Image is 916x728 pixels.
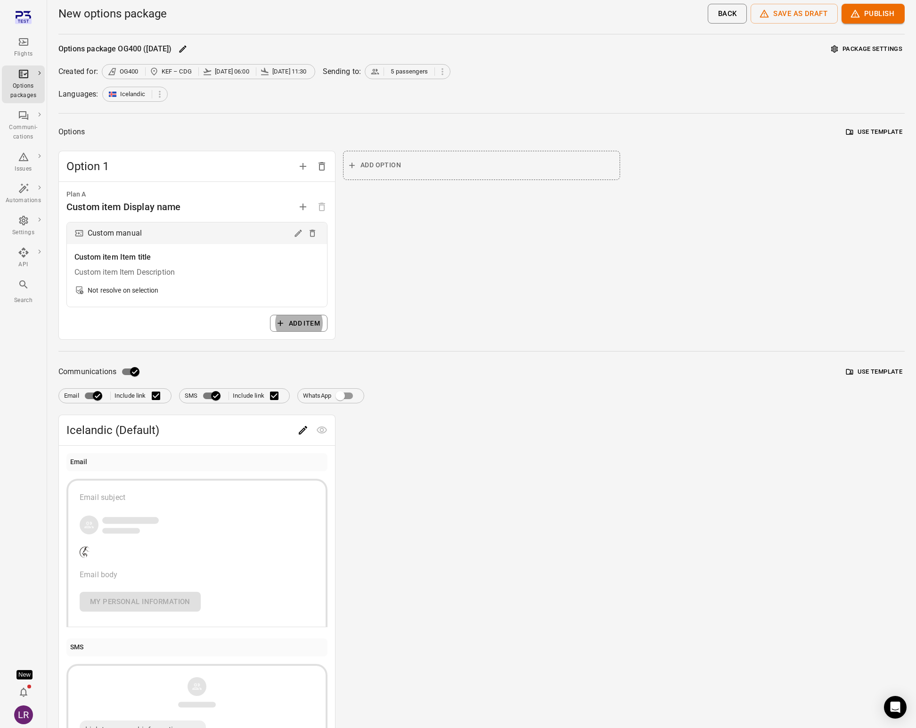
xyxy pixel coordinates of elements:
[294,202,312,211] span: Add plan
[58,43,172,55] div: Options package OG400 ([DATE])
[66,159,294,174] span: Option 1
[120,67,139,76] span: OG400
[70,642,83,653] div: SMS
[312,202,331,211] span: Options need to have at least one plan
[64,387,106,405] label: Email
[844,365,905,379] button: Use template
[312,161,331,170] span: Delete option
[66,189,327,200] div: Plan A
[2,244,45,272] a: API
[80,547,90,558] img: Company logo
[312,425,331,434] span: Preview
[2,276,45,308] button: Search
[829,42,905,57] button: Package settings
[6,49,41,59] div: Flights
[215,67,249,76] span: [DATE] 06:00
[80,569,314,581] div: Email body
[272,67,307,76] span: [DATE] 11:30
[6,296,41,305] div: Search
[114,386,166,406] label: Include link
[74,252,319,263] div: Custom item Item title
[6,164,41,174] div: Issues
[343,151,620,180] button: Add option
[233,386,284,406] label: Include link
[884,696,907,719] div: Open Intercom Messenger
[6,196,41,205] div: Automations
[270,315,327,332] button: Add item
[294,197,312,216] button: Add plan
[14,683,33,702] button: Notifications
[176,42,190,56] button: Edit
[312,157,331,176] button: Delete option
[70,457,88,467] div: Email
[14,705,33,724] div: LR
[294,425,312,434] span: Edit
[365,64,450,79] div: 5 passengers
[120,90,145,99] span: Icelandic
[58,66,98,77] div: Created for:
[6,123,41,142] div: Communi-cations
[2,180,45,208] a: Automations
[66,423,294,438] span: Icelandic (Default)
[305,226,319,240] button: Delete
[2,212,45,240] a: Settings
[66,479,327,627] button: Email subjectCompany logoEmail bodyMy personal information
[294,161,312,170] span: Add option
[708,4,747,24] button: Back
[58,125,85,139] div: Options
[294,421,312,440] button: Edit
[58,365,116,378] span: Communications
[162,67,192,76] span: KEF – CDG
[2,107,45,145] a: Communi-cations
[80,492,314,503] div: Email subject
[360,159,401,171] span: Add option
[58,6,167,21] h1: New options package
[391,67,428,76] span: 5 passengers
[751,4,838,24] button: Save as draft
[6,228,41,237] div: Settings
[10,702,37,728] button: Laufey Rut
[185,387,225,405] label: SMS
[323,66,361,77] div: Sending to:
[6,260,41,270] div: API
[58,89,98,100] div: Languages:
[2,148,45,177] a: Issues
[303,387,359,405] label: WhatsApp
[291,226,305,240] button: Edit
[844,125,905,139] button: Use template
[2,33,45,62] a: Flights
[16,670,33,679] div: Tooltip anchor
[102,87,168,102] div: Icelandic
[88,286,159,295] div: Not resolve on selection
[2,65,45,103] a: Options packages
[66,199,181,214] div: Custom item Display name
[842,4,905,24] button: Publish
[74,267,319,278] div: Custom item Item Description
[88,227,142,240] div: Custom manual
[294,157,312,176] button: Add option
[6,82,41,100] div: Options packages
